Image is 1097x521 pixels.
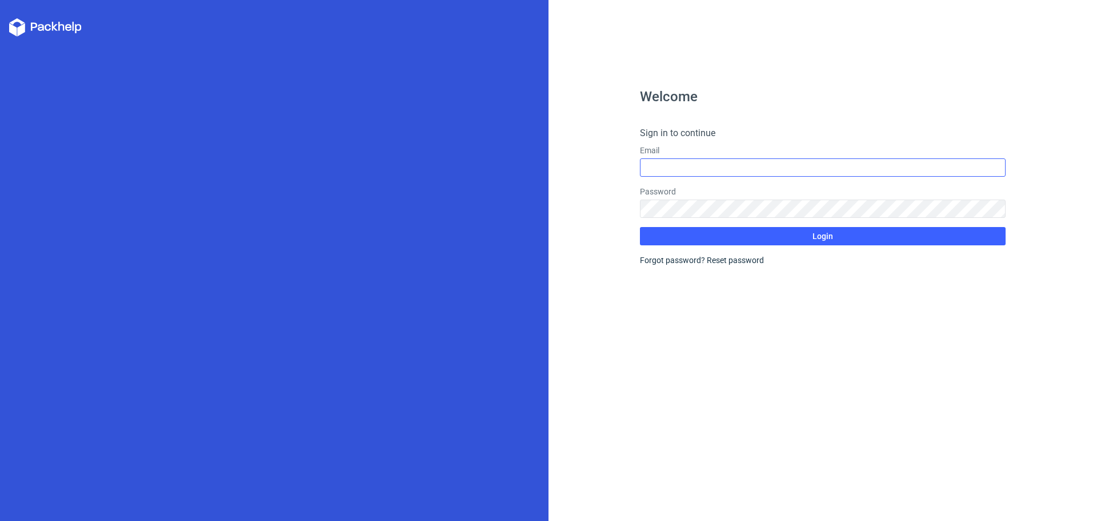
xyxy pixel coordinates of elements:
[640,186,1006,197] label: Password
[812,232,833,240] span: Login
[640,126,1006,140] h4: Sign in to continue
[640,227,1006,245] button: Login
[707,256,764,265] a: Reset password
[640,90,1006,104] h1: Welcome
[640,145,1006,156] label: Email
[640,254,1006,266] div: Forgot password?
